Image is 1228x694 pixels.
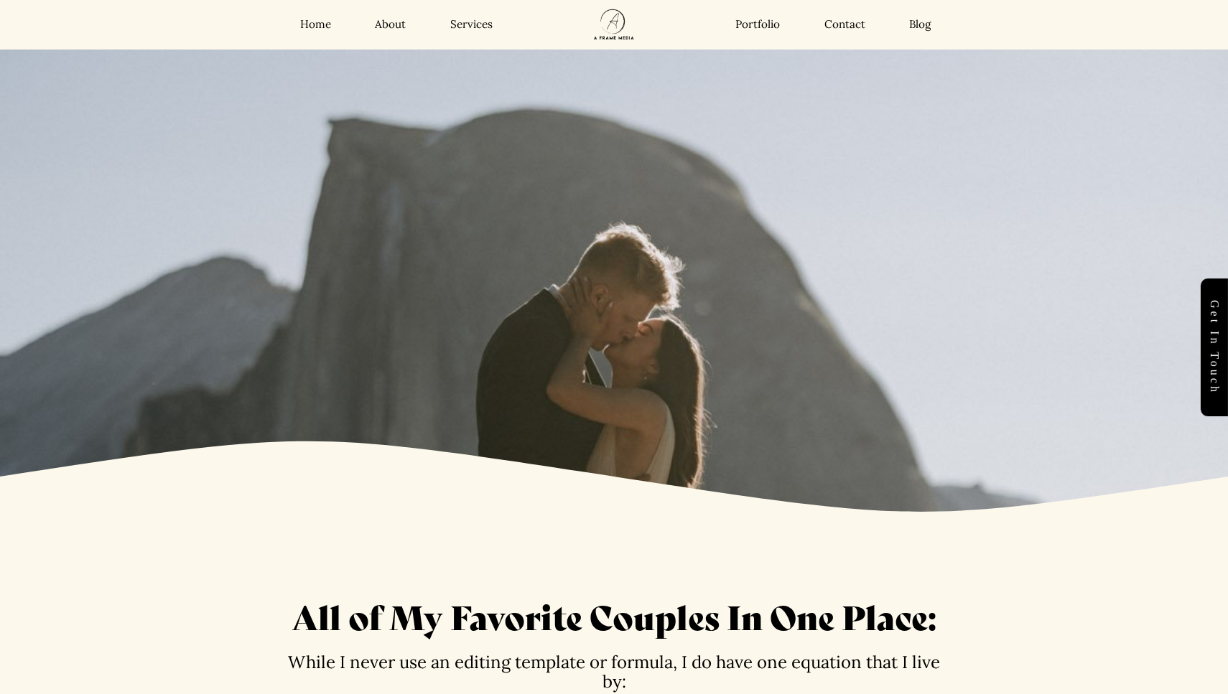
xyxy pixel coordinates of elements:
a: Blog [909,18,931,32]
h1: All of My Favorite Couples In One Place: [280,594,948,637]
a: Home [300,18,331,32]
p: While I never use an editing template or formula, I do have one equation that I live by: [280,653,948,691]
a: Portfolio [735,18,780,32]
a: Get in touch [1201,278,1228,416]
a: Services [450,18,493,32]
a: About [375,18,406,32]
a: Contact [824,18,865,32]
